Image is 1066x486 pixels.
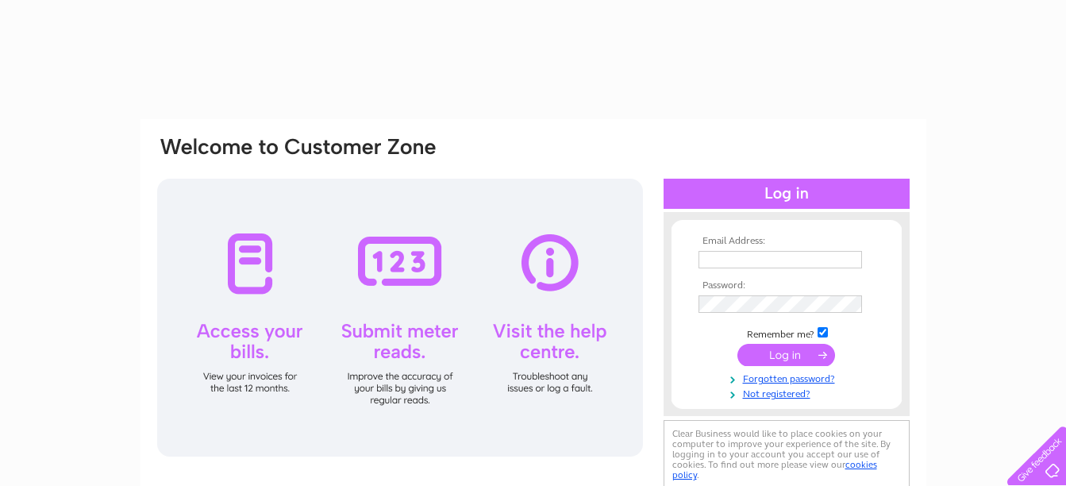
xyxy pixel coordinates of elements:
[698,370,879,385] a: Forgotten password?
[695,236,879,247] th: Email Address:
[672,459,877,480] a: cookies policy
[695,280,879,291] th: Password:
[737,344,835,366] input: Submit
[698,385,879,400] a: Not registered?
[695,325,879,341] td: Remember me?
